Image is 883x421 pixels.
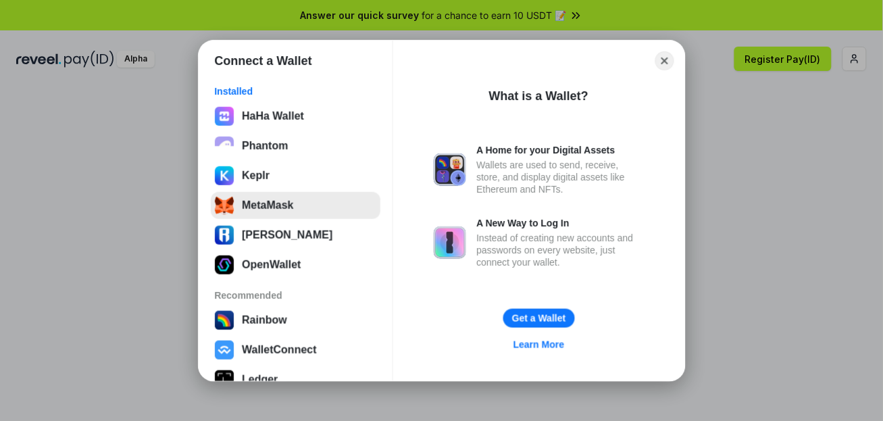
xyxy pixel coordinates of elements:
img: svg+xml,%3Csvg%20width%3D%2228%22%20height%3D%2228%22%20viewBox%3D%220%200%2028%2028%22%20fill%3D... [215,341,234,360]
img: ByMCUfJCc2WaAAAAAElFTkSuQmCC [215,166,234,185]
button: OpenWallet [211,251,380,278]
button: Phantom [211,132,380,159]
div: Wallets are used to send, receive, store, and display digital assets like Ethereum and NFTs. [477,159,645,195]
div: OpenWallet [242,259,301,271]
img: svg%3E%0A [215,226,234,245]
div: What is a Wallet? [489,88,588,104]
img: czlE1qaAbsgAAACV0RVh0ZGF0ZTpjcmVhdGUAMjAyNC0wNS0wN1QwMzo0NTo1MSswMDowMJbjUeUAAAAldEVYdGRhdGU6bW9k... [215,107,234,126]
div: Ledger [242,374,278,386]
div: Rainbow [242,314,287,326]
div: A Home for your Digital Assets [477,144,645,156]
div: WalletConnect [242,344,317,356]
div: A New Way to Log In [477,217,645,229]
img: svg+xml;base64,PHN2ZyB3aWR0aD0iMzUiIGhlaWdodD0iMzQiIHZpZXdCb3g9IjAgMCAzNSAzNCIgZmlsbD0ibm9uZSIgeG... [215,196,234,215]
button: Get a Wallet [503,309,575,328]
button: Ledger [211,366,380,393]
h1: Connect a Wallet [215,53,312,69]
img: svg+xml,%3Csvg%20xmlns%3D%22http%3A%2F%2Fwww.w3.org%2F2000%2Fsvg%22%20fill%3D%22none%22%20viewBox... [434,153,466,186]
button: Keplr [211,162,380,189]
img: svg+xml,%3Csvg%20xmlns%3D%22http%3A%2F%2Fwww.w3.org%2F2000%2Fsvg%22%20width%3D%2228%22%20height%3... [215,370,234,389]
div: Instead of creating new accounts and passwords on every website, just connect your wallet. [477,232,645,268]
div: Learn More [513,339,564,351]
div: MetaMask [242,199,293,212]
div: [PERSON_NAME] [242,229,332,241]
button: [PERSON_NAME] [211,222,380,249]
div: Keplr [242,170,270,182]
div: HaHa Wallet [242,110,304,122]
button: WalletConnect [211,337,380,364]
img: svg+xml,%3Csvg%20width%3D%22120%22%20height%3D%22120%22%20viewBox%3D%220%200%20120%20120%22%20fil... [215,311,234,330]
button: MetaMask [211,192,380,219]
div: Installed [215,85,376,97]
div: Recommended [215,289,376,301]
div: Phantom [242,140,288,152]
img: svg+xml,%3Csvg%20xmlns%3D%22http%3A%2F%2Fwww.w3.org%2F2000%2Fsvg%22%20fill%3D%22none%22%20viewBox... [434,226,466,259]
button: Rainbow [211,307,380,334]
img: epq2vO3P5aLWl15yRS7Q49p1fHTx2Sgh99jU3kfXv7cnPATIVQHAx5oQs66JWv3SWEjHOsb3kKgmE5WNBxBId7C8gm8wEgOvz... [215,137,234,155]
a: Learn More [505,336,572,353]
button: HaHa Wallet [211,103,380,130]
div: Get a Wallet [512,312,566,324]
img: XZRmBozM+jQCxxlIZCodRXfisRhA7d1o9+zzPz1SBJzuWECvGGsRfrhsLtwOpOv+T8fuZ+Z+JGOEd+e5WzUnmzPkAAAAASUVO... [215,255,234,274]
button: Close [655,51,674,70]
